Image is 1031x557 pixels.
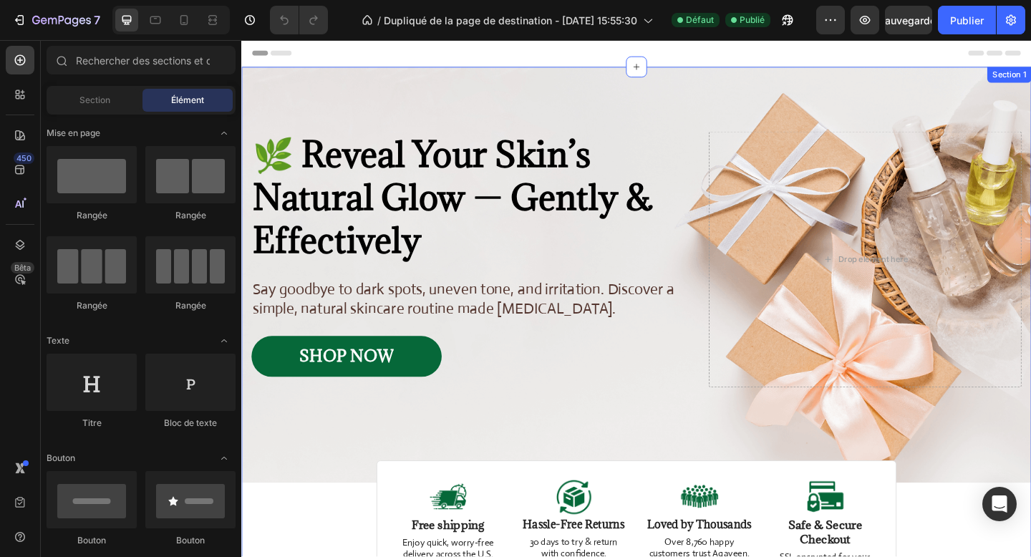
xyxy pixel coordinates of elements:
strong: Loved by Thousands [442,519,555,535]
p: Safe & Secure Checkout [576,520,693,551]
font: Bouton [77,535,106,546]
font: Titre [82,417,102,428]
img: gempages_586318823250985819-f6dcd4a0-e1bd-4a70-81fb-357ddde4fde9.png [614,475,657,518]
font: Rangée [77,210,107,221]
img: gempages_586318823250985819-6c0e872d-3729-4448-8583-a8212f17e36a.png [340,475,383,518]
font: Publier [950,14,984,26]
div: Section 1 [814,32,856,44]
button: Publier [938,6,996,34]
font: / [377,14,381,26]
img: gempages_586318823250985819-e66d57a8-79e0-4d79-8f31-32a0ec73ebfe.png [477,475,520,518]
span: Basculer pour ouvrir [213,329,236,352]
font: Bouton [47,452,75,463]
font: Rangée [77,300,107,311]
iframe: Zone de conception [241,40,1031,557]
div: Ouvrir Intercom Messenger [982,487,1017,521]
font: Section [79,95,110,105]
font: Publié [740,14,765,25]
button: 7 [6,6,107,34]
p: Free shipping [166,520,283,536]
font: Élément [171,95,204,105]
font: Bloc de texte [164,417,217,428]
font: 7 [94,13,100,27]
div: Annuler/Rétablir [270,6,328,34]
input: Rechercher des sections et des éléments [47,46,236,74]
font: Rangée [175,210,206,221]
font: Bêta [14,263,31,273]
font: Texte [47,335,69,346]
span: Basculer pour ouvrir [213,447,236,470]
font: Dupliqué de la page de destination - [DATE] 15:55:30 [384,14,637,26]
strong: Hassle-Free Returns [306,519,417,535]
button: Sauvegarder [885,6,932,34]
font: Défaut [686,14,714,25]
font: Sauvegarder [878,14,939,26]
font: Bouton [176,535,205,546]
div: Drop element here [649,233,725,244]
font: Rangée [175,300,206,311]
font: Mise en page [47,127,100,138]
img: gempages_586318823250985819-89d00c44-2ac5-4859-a250-3204bf3f2b2a.png [203,475,246,518]
span: Basculer pour ouvrir [213,122,236,145]
font: 450 [16,153,32,163]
